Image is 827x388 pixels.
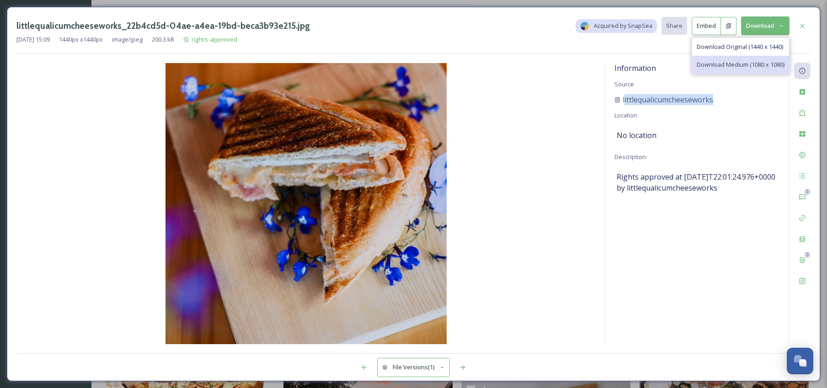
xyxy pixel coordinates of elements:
button: Download [741,16,790,35]
span: rights-approved [192,35,237,43]
div: 0 [804,189,811,195]
span: Description [614,153,646,161]
button: File Versions(1) [377,358,450,377]
button: Embed [692,17,721,35]
span: 1440 px x 1440 px [59,35,103,44]
span: Information [614,63,656,73]
span: No location [617,130,656,141]
a: littlequalicumcheeseworks [614,94,713,105]
button: Open Chat [787,348,813,374]
span: Download Original (1440 x 1440) [697,43,783,51]
h3: littlequalicumcheeseworks_22b4cd5d-04ae-a4ea-19bd-beca3b93e215.jpg [16,19,310,32]
span: [DATE] 15:09 [16,35,50,44]
img: snapsea-logo.png [580,21,589,31]
span: Acquired by SnapSea [594,21,652,30]
span: Source [614,80,634,88]
span: Rights approved at [DATE]T22:01:24.976+0000 by littlequalicumcheeseworks [617,171,778,193]
div: 0 [804,252,811,258]
span: Location [614,111,637,119]
span: Download Medium (1080 x 1080) [697,60,784,69]
span: littlequalicumcheeseworks [623,94,713,105]
button: Share [662,17,687,35]
img: 1f11L-z3FJN0qM--Y75k4S7aRYvSGw-ae.jpg [16,63,596,344]
span: image/jpeg [112,35,143,44]
span: 200.3 kB [152,35,174,44]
